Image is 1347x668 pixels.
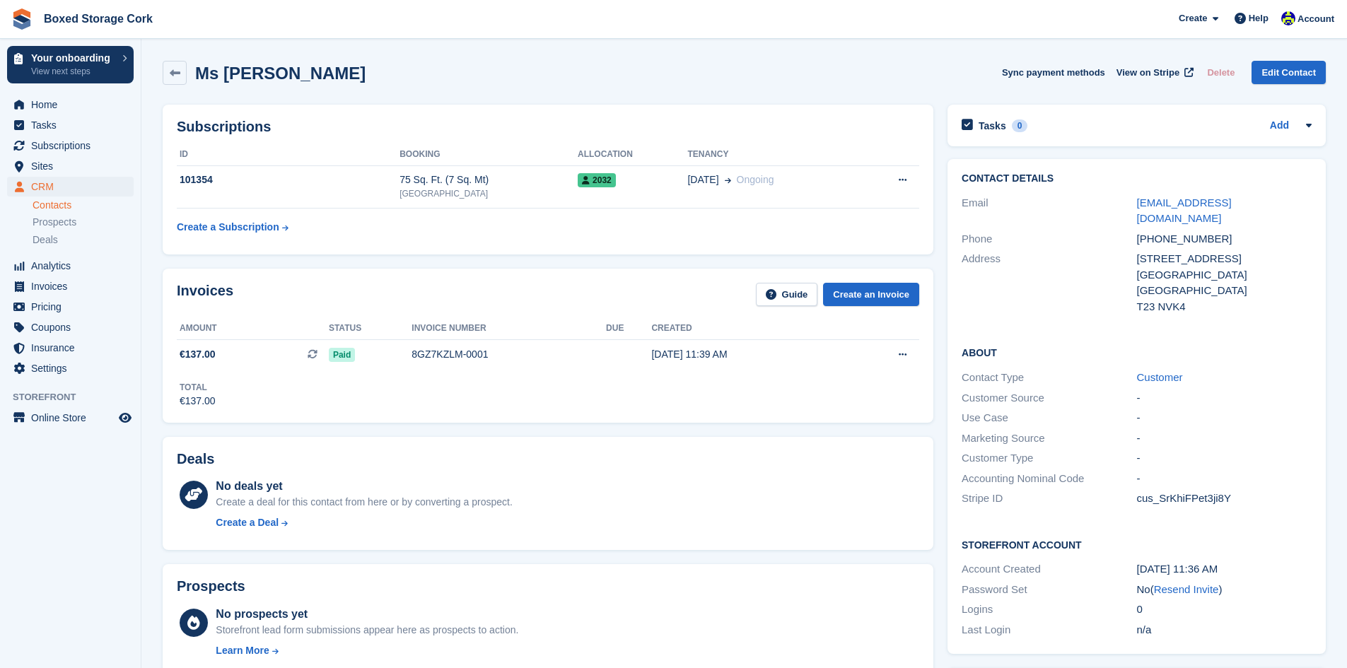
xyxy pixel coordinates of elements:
div: 101354 [177,172,400,187]
th: Booking [400,143,578,166]
div: n/a [1137,622,1312,638]
div: - [1137,390,1312,406]
a: menu [7,317,134,337]
div: Password Set [962,582,1136,598]
div: No prospects yet [216,606,518,623]
a: menu [7,177,134,197]
a: menu [7,256,134,276]
span: Sites [31,156,116,176]
img: stora-icon-8386f47178a22dfd0bd8f6a31ec36ba5ce8667c1dd55bd0f319d3a0aa187defe.svg [11,8,33,30]
h2: Subscriptions [177,119,919,135]
span: Settings [31,358,116,378]
div: 0 [1137,602,1312,618]
h2: Deals [177,451,214,467]
div: 0 [1012,119,1028,132]
span: Invoices [31,276,116,296]
div: Logins [962,602,1136,618]
div: Customer Source [962,390,1136,406]
h2: Contact Details [962,173,1312,184]
span: Help [1249,11,1269,25]
a: Prospects [33,215,134,230]
span: Pricing [31,297,116,317]
div: Stripe ID [962,491,1136,507]
span: Storefront [13,390,141,404]
a: menu [7,95,134,115]
div: cus_SrKhiFPet3ji8Y [1137,491,1312,507]
span: Create [1179,11,1207,25]
div: Last Login [962,622,1136,638]
h2: Prospects [177,578,245,594]
div: - [1137,450,1312,467]
span: Analytics [31,256,116,276]
a: Deals [33,233,134,247]
div: [DATE] 11:39 AM [651,347,844,362]
div: Customer Type [962,450,1136,467]
a: Resend Invite [1154,583,1219,595]
a: menu [7,276,134,296]
div: Phone [962,231,1136,247]
th: ID [177,143,400,166]
div: No deals yet [216,478,512,495]
a: Edit Contact [1252,61,1326,84]
div: Marketing Source [962,430,1136,447]
div: Learn More [216,643,269,658]
span: Account [1298,12,1334,26]
th: Invoice number [412,317,606,340]
span: 2032 [578,173,616,187]
div: [GEOGRAPHIC_DATA] [400,187,578,200]
th: Amount [177,317,329,340]
th: Due [606,317,651,340]
div: - [1137,430,1312,447]
img: Vincent [1281,11,1295,25]
div: 8GZ7KZLM-0001 [412,347,606,362]
div: [GEOGRAPHIC_DATA] [1137,283,1312,299]
div: Use Case [962,410,1136,426]
a: Learn More [216,643,518,658]
th: Status [329,317,412,340]
div: Email [962,195,1136,227]
div: [PHONE_NUMBER] [1137,231,1312,247]
div: Contact Type [962,370,1136,386]
span: View on Stripe [1116,66,1179,80]
a: Guide [756,283,818,306]
a: Create an Invoice [823,283,919,306]
a: Add [1270,118,1289,134]
div: €137.00 [180,394,216,409]
h2: About [962,345,1312,359]
div: Create a Deal [216,515,279,530]
div: Storefront lead form submissions appear here as prospects to action. [216,623,518,638]
p: Your onboarding [31,53,115,63]
div: [GEOGRAPHIC_DATA] [1137,267,1312,283]
span: Prospects [33,216,76,229]
div: [STREET_ADDRESS] [1137,251,1312,267]
a: Create a Deal [216,515,512,530]
span: CRM [31,177,116,197]
div: 75 Sq. Ft. (7 Sq. Mt) [400,172,578,187]
th: Created [651,317,844,340]
th: Tenancy [687,143,860,166]
a: menu [7,136,134,156]
a: menu [7,115,134,135]
div: [DATE] 11:36 AM [1137,561,1312,578]
a: menu [7,338,134,358]
h2: Storefront Account [962,537,1312,551]
a: Contacts [33,199,134,212]
a: Customer [1137,371,1183,383]
h2: Ms [PERSON_NAME] [195,64,366,83]
span: Coupons [31,317,116,337]
span: Online Store [31,408,116,428]
button: Sync payment methods [1002,61,1105,84]
span: Home [31,95,116,115]
div: Address [962,251,1136,315]
a: Boxed Storage Cork [38,7,158,30]
div: T23 NVK4 [1137,299,1312,315]
h2: Invoices [177,283,233,306]
a: Your onboarding View next steps [7,46,134,83]
button: Delete [1201,61,1240,84]
a: menu [7,297,134,317]
div: Accounting Nominal Code [962,471,1136,487]
a: menu [7,156,134,176]
span: Ongoing [737,174,774,185]
div: - [1137,471,1312,487]
div: Total [180,381,216,394]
